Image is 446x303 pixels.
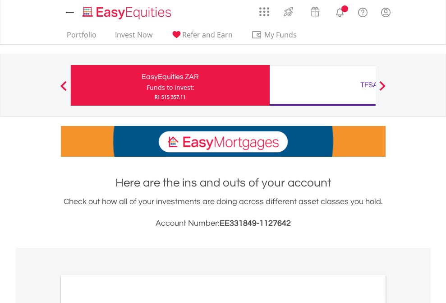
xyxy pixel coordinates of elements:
img: vouchers-v2.svg [308,5,322,19]
h1: Here are the ins and outs of your account [61,175,386,191]
a: My Profile [374,2,397,22]
a: FAQ's and Support [351,2,374,20]
a: Vouchers [302,2,328,19]
img: thrive-v2.svg [281,5,296,19]
a: Portfolio [63,30,100,44]
button: Next [373,85,391,94]
img: EasyEquities_Logo.png [81,5,175,20]
a: Invest Now [111,30,156,44]
button: Previous [55,85,73,94]
img: grid-menu-icon.svg [259,7,269,17]
span: Refer and Earn [182,30,233,40]
span: EE331849-1127642 [220,219,291,228]
span: R1 515 357.11 [155,94,186,100]
a: Refer and Earn [167,30,236,44]
h3: Account Number: [61,217,386,230]
div: Check out how all of your investments are doing across different asset classes you hold. [61,196,386,230]
div: Funds to invest: [147,83,194,92]
a: Home page [79,2,175,20]
a: Notifications [328,2,351,20]
img: EasyMortage Promotion Banner [61,126,386,157]
span: My Funds [251,29,310,41]
div: EasyEquities ZAR [76,70,264,83]
a: AppsGrid [253,2,275,17]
